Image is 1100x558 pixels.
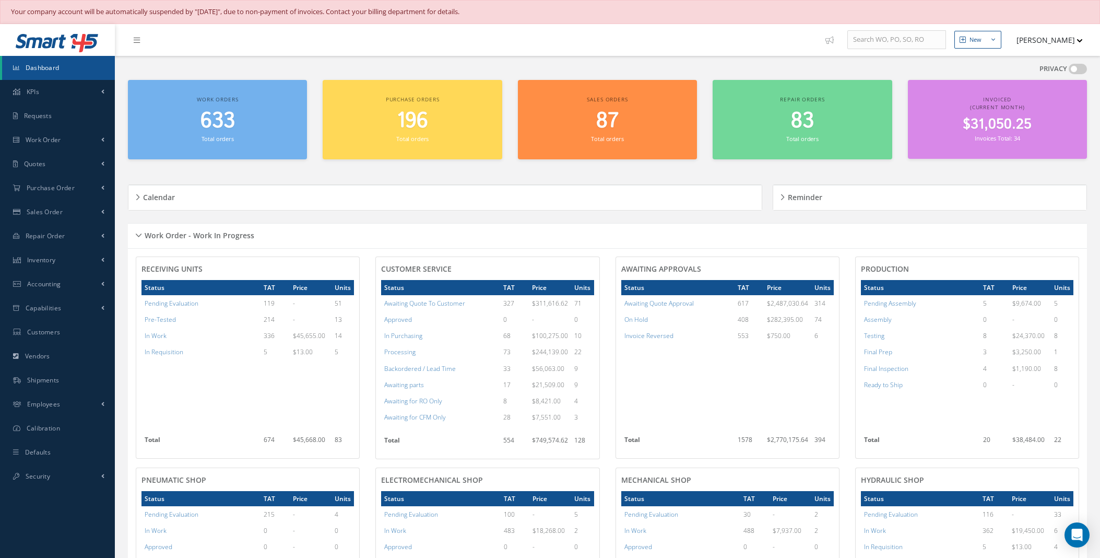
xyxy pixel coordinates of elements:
a: Pending Evaluation [145,510,198,519]
span: $749,574.62 [532,436,568,445]
span: Defaults [25,448,51,457]
span: $13.00 [293,347,313,356]
td: 5 [979,539,1009,555]
td: 0 [980,311,1009,328]
td: 2 [571,522,594,539]
span: Requests [24,111,52,120]
span: Dashboard [26,63,60,72]
th: Price [529,491,571,506]
th: Units [811,280,834,295]
small: Total orders [396,135,429,143]
span: $311,616.62 [532,299,568,308]
a: In Work [624,526,646,535]
th: Status [381,491,500,506]
th: TAT [980,280,1009,295]
span: $1,190.00 [1012,364,1041,373]
a: Awaiting parts [384,380,424,389]
small: Total orders [202,135,234,143]
th: TAT [261,491,290,506]
span: Customers [27,328,61,336]
td: 4 [571,393,594,409]
td: 14 [332,328,354,344]
span: $56,063.00 [532,364,564,373]
h4: PRODUCTION [861,265,1073,274]
th: TAT [740,491,770,506]
span: - [1012,315,1014,324]
td: 4 [1051,539,1073,555]
span: - [293,510,295,519]
span: - [293,542,295,551]
a: Awaiting Quote Approval [624,299,694,308]
span: - [533,542,535,551]
span: $45,655.00 [293,331,325,340]
a: Purchase orders 196 Total orders [323,80,502,160]
span: $244,139.00 [532,347,568,356]
a: Assembly [864,315,892,324]
td: 33 [1051,506,1073,522]
td: 33 [500,361,529,377]
span: - [533,510,535,519]
label: PRIVACY [1039,64,1067,74]
a: Invoice Reversed [624,331,673,340]
span: Employees [27,400,61,409]
td: 28 [500,409,529,425]
td: 10 [571,328,594,344]
div: Your company account will be automatically suspended by "[DATE]", due to non-payment of invoices.... [11,7,1089,17]
td: 119 [261,295,290,311]
th: Units [1051,491,1073,506]
th: Status [861,280,980,295]
h4: HYDRAULIC SHOP [861,476,1073,485]
a: Testing [864,331,884,340]
th: Price [764,280,811,295]
span: - [293,299,295,308]
span: Sales Order [27,207,63,216]
span: Quotes [24,159,46,168]
button: [PERSON_NAME] [1007,30,1083,50]
td: 74 [811,311,834,328]
td: 71 [571,295,594,311]
th: Units [332,491,354,506]
span: - [1012,380,1014,389]
a: In Work [384,526,406,535]
span: Accounting [27,280,61,288]
span: Shipments [27,376,60,385]
td: 128 [571,433,594,454]
a: Approved [384,315,412,324]
span: $13.00 [1012,542,1032,551]
span: Sales orders [587,96,628,103]
a: Invoiced (Current Month) $31,050.25 Invoices Total: 34 [908,80,1087,159]
td: 0 [1051,311,1073,328]
h4: MECHANICAL SHOP [621,476,834,485]
span: Invoiced [983,96,1011,103]
th: Status [861,491,979,506]
h4: AWAITING APPROVALS [621,265,834,274]
td: 488 [740,522,770,539]
span: $7,937.00 [773,526,801,535]
th: Status [621,491,740,506]
a: In Requisition [864,542,903,551]
td: 408 [735,311,764,328]
td: 73 [500,344,529,360]
td: 0 [332,522,354,539]
td: 674 [261,432,290,453]
a: Repair orders 83 Total orders [713,80,892,160]
th: Total [621,432,735,453]
a: Final Prep [864,347,892,356]
td: 0 [261,522,290,539]
a: Approved [384,542,412,551]
th: Units [1051,280,1073,295]
td: 6 [811,328,834,344]
th: Price [1009,491,1051,506]
th: Price [290,280,332,295]
span: 87 [596,106,619,136]
td: 553 [735,328,764,344]
a: In Work [145,331,167,340]
td: 100 [501,506,530,522]
div: Open Intercom Messenger [1064,522,1090,548]
td: 9 [571,361,594,377]
span: $7,551.00 [532,413,561,422]
h4: PNEUMATIC SHOP [141,476,354,485]
span: $2,770,175.64 [767,435,808,444]
span: 83 [791,106,814,136]
a: Pending Evaluation [864,510,918,519]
